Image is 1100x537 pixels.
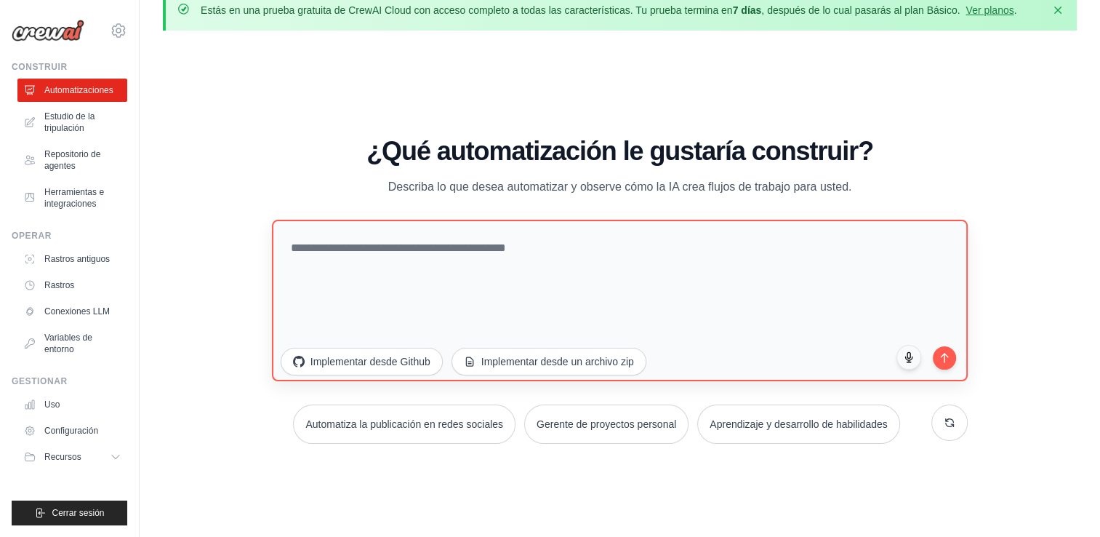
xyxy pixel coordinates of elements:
[44,148,121,172] font: Repositorio de agentes
[1027,467,1100,537] iframe: Chat Widget
[733,4,762,16] strong: 7 días
[44,451,81,463] span: Recursos
[44,332,121,355] font: Variables de entorno
[44,399,60,410] font: Uso
[17,326,127,361] a: Variables de entorno
[293,405,515,444] button: Automatiza la publicación en redes sociales
[44,279,74,291] font: Rastros
[965,4,1013,16] a: Ver planos
[451,348,646,375] button: Implementar desde un archivo zip
[17,274,127,297] a: Rastros
[201,4,1016,16] font: Estás en una prueba gratuita de CrewAI Cloud con acceso completo a todas las características. Tu ...
[52,507,104,519] span: Cerrar sesión
[376,178,864,196] p: Describa lo que desea automatizar y observe cómo la IA crea flujos de trabajo para usted.
[17,393,127,416] a: Uso
[12,375,127,387] div: Gestionar
[310,354,430,369] font: Implementar desde Github
[44,84,113,96] font: Automatizaciones
[697,405,899,444] button: Aprendizaje y desarrollo de habilidades
[481,354,634,369] font: Implementar desde un archivo zip
[17,445,127,469] button: Recursos
[17,419,127,442] a: Configuración
[17,105,127,140] a: Estudio de la tripulación
[44,253,110,265] font: Rastros antiguos
[17,247,127,271] a: Rastros antiguos
[12,20,84,41] img: Logotipo
[17,180,127,215] a: Herramientas e integraciones
[17,143,127,178] a: Repositorio de agentes
[12,61,127,73] div: Construir
[272,137,968,166] h1: ¿Qué automatización le gustaría construir?
[524,405,688,444] button: Gerente de proyectos personal
[44,111,121,134] font: Estudio de la tripulación
[17,79,127,102] a: Automatizaciones
[1027,467,1100,537] div: Widget de chat
[12,230,127,242] div: Operar
[12,501,127,525] button: Cerrar sesión
[17,300,127,323] a: Conexiones LLM
[44,425,98,437] font: Configuración
[44,186,121,210] font: Herramientas e integraciones
[281,348,443,375] button: Implementar desde Github
[44,306,110,317] font: Conexiones LLM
